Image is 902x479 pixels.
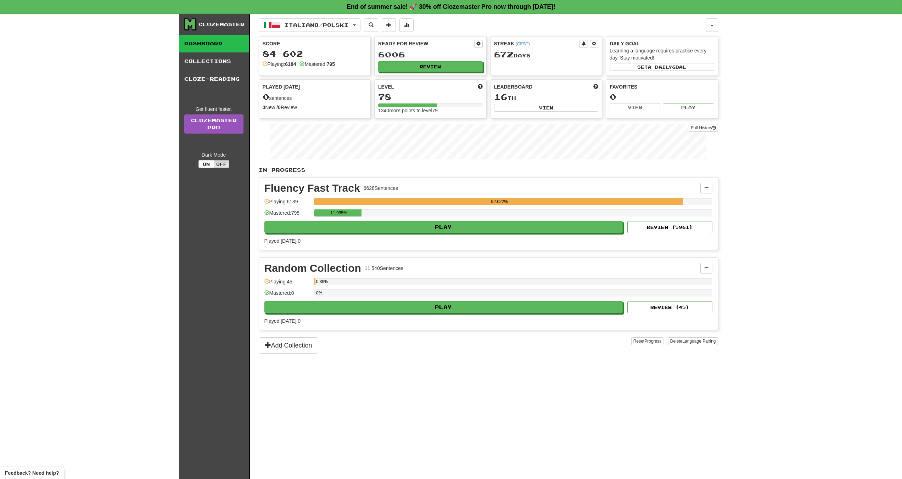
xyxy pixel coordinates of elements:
button: Play [663,103,714,111]
div: Playing: 6139 [264,198,310,210]
div: Playing: [263,61,296,68]
button: DeleteLanguage Pairing [668,337,718,345]
div: 6628 Sentences [364,185,398,192]
div: Clozemaster [198,21,245,28]
strong: 795 [327,61,335,67]
a: ClozemasterPro [184,114,243,134]
a: (CEST) [516,41,530,46]
div: Learning a language requires practice every day. Stay motivated! [610,47,714,61]
div: Mastered: [299,61,335,68]
span: Open feedback widget [5,469,59,477]
button: Add sentence to collection [382,18,396,32]
button: Search sentences [364,18,378,32]
div: Streak [494,40,580,47]
div: Ready for Review [378,40,474,47]
a: Dashboard [179,35,249,52]
span: Language Pairing [682,339,716,344]
span: Score more points to level up [478,83,483,90]
div: Fluency Fast Track [264,183,360,193]
p: In Progress [259,167,718,174]
span: 0 [263,92,269,102]
button: Full History [689,124,718,132]
span: Played [DATE]: 0 [264,318,301,324]
button: Play [264,301,623,313]
span: Played [DATE] [263,83,300,90]
a: Cloze-Reading [179,70,249,88]
div: Daily Goal [610,40,714,47]
span: 672 [494,49,514,59]
div: Score [263,40,367,47]
button: Play [264,221,623,233]
div: th [494,92,599,102]
div: Day s [494,50,599,59]
div: Random Collection [264,263,361,274]
div: 1340 more points to level 79 [378,107,483,114]
button: View [494,104,599,112]
strong: 0 [263,105,265,110]
div: Favorites [610,83,714,90]
span: Progress [644,339,661,344]
div: 6006 [378,50,483,59]
div: Mastered: 0 [264,289,310,301]
button: Review (5961) [627,221,712,233]
div: 78 [378,92,483,101]
button: On [198,160,214,168]
button: Off [214,160,229,168]
span: Italiano / Polski [285,22,348,28]
span: Level [378,83,394,90]
div: 11.995% [316,209,362,216]
div: Playing: 45 [264,278,310,290]
div: 0 [610,92,714,101]
span: a daily [648,64,672,69]
div: Mastered: 795 [264,209,310,221]
button: Seta dailygoal [610,63,714,71]
a: Collections [179,52,249,70]
button: ResetProgress [631,337,663,345]
div: 11 540 Sentences [365,265,403,272]
button: Review [378,61,483,72]
div: 84 602 [263,49,367,58]
div: sentences [263,92,367,102]
span: 16 [494,92,508,102]
div: 92.622% [316,198,683,205]
strong: 6184 [285,61,296,67]
strong: End of summer sale! 🚀 30% off Clozemaster Pro now through [DATE]! [347,3,555,10]
div: New / Review [263,104,367,111]
div: Get fluent faster. [184,106,243,113]
button: Review (45) [627,301,712,313]
button: Italiano/Polski [259,18,360,32]
div: Dark Mode [184,151,243,158]
span: This week in points, UTC [593,83,598,90]
button: View [610,103,661,111]
button: More stats [399,18,414,32]
span: Leaderboard [494,83,533,90]
button: Add Collection [259,337,318,354]
span: Played [DATE]: 0 [264,238,301,244]
strong: 0 [278,105,281,110]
